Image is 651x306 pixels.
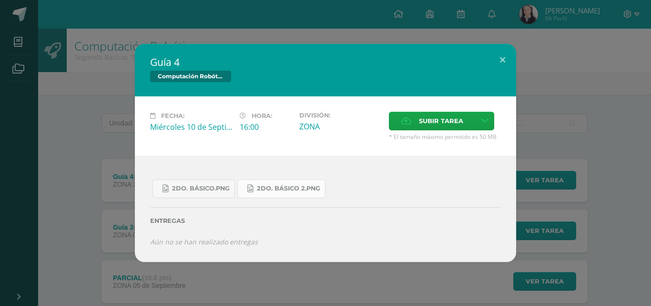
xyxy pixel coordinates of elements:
span: * El tamaño máximo permitido es 50 MB [389,133,501,141]
div: Miércoles 10 de Septiembre [150,122,232,132]
span: Computación Robótica [150,71,231,82]
a: 2do. Básico 2.png [237,179,325,198]
span: 2do. Básico.png [172,185,230,192]
div: 16:00 [240,122,292,132]
div: ZONA [299,121,381,132]
i: Aún no se han realizado entregas [150,237,258,246]
label: Entregas [150,217,501,224]
a: 2do. Básico.png [153,179,235,198]
button: Close (Esc) [489,44,516,76]
h2: Guía 4 [150,55,501,69]
span: Hora: [252,112,272,119]
label: División: [299,112,381,119]
span: Fecha: [161,112,184,119]
span: 2do. Básico 2.png [257,185,320,192]
span: Subir tarea [419,112,463,130]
